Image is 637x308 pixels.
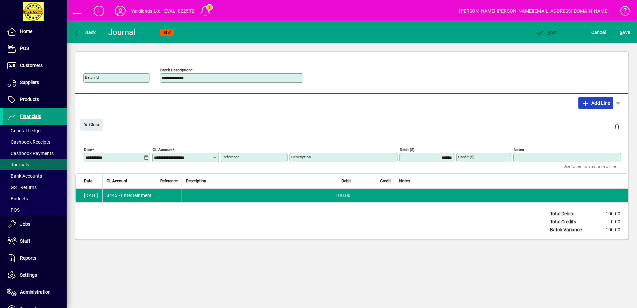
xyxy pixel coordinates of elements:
button: Post [534,26,559,38]
td: Total Debits [547,210,588,218]
a: POS [3,204,67,216]
span: Notes [399,177,410,185]
td: [DATE] [76,189,102,202]
a: Customers [3,57,67,74]
span: 3445 - Entertainment [107,192,152,199]
a: Reports [3,250,67,267]
a: Jobs [3,216,67,233]
span: Administration [20,289,51,295]
span: Close [83,119,100,130]
span: Date [84,177,92,185]
a: Staff [3,233,67,250]
span: Customers [20,63,43,68]
span: Budgets [7,196,28,201]
mat-label: Date [84,147,92,152]
a: POS [3,40,67,57]
span: Financials [20,114,41,119]
a: Journals [3,159,67,170]
span: S [620,30,622,35]
a: Knowledge Base [615,1,629,23]
span: P [547,30,550,35]
span: Add Line [582,98,610,108]
a: Administration [3,284,67,301]
button: Back [72,26,98,38]
app-page-header-button: Back [67,26,103,38]
mat-label: Batch Description [160,68,191,72]
a: GST Returns [3,182,67,193]
app-page-header-button: Close [79,121,105,127]
span: GST Returns [7,185,37,190]
mat-label: Description [291,155,311,159]
span: ost [536,30,557,35]
mat-label: Notes [514,147,524,152]
a: Cashbook Payments [3,148,67,159]
a: Cashbook Receipts [3,136,67,148]
td: Total Credits [547,218,588,226]
button: Profile [110,5,131,17]
span: Home [20,29,32,34]
span: ave [620,27,630,38]
span: Reports [20,255,36,261]
mat-label: Batch Id [85,75,99,80]
mat-label: Credit ($) [458,155,474,159]
mat-label: GL Account [153,147,173,152]
app-page-header-button: Delete [609,124,625,130]
span: Staff [20,238,30,244]
a: Products [3,91,67,108]
mat-hint: Use 'Enter' to start a new line [564,162,616,170]
span: Cashbook Receipts [7,139,50,145]
a: Suppliers [3,74,67,91]
button: Delete [609,119,625,135]
button: Save [618,26,632,38]
button: Add Line [578,97,614,109]
span: Suppliers [20,80,39,85]
span: Settings [20,272,37,278]
span: POS [7,207,20,213]
span: Jobs [20,221,30,227]
span: Back [74,30,96,35]
div: Journal [108,27,137,38]
mat-label: Reference [223,155,240,159]
td: 100.00 [588,210,628,218]
td: Batch Variance [547,226,588,234]
a: Home [3,23,67,40]
a: Budgets [3,193,67,204]
div: [PERSON_NAME] [PERSON_NAME][EMAIL_ADDRESS][DOMAIN_NAME] [459,6,609,16]
td: 0.00 [588,218,628,226]
span: GL Account [107,177,127,185]
td: 100.00 [315,189,355,202]
a: General Ledger [3,125,67,136]
span: Bank Accounts [7,173,42,179]
div: Yardlands Ltd - EVAL -0225TD [131,6,195,16]
span: Cashbook Payments [7,151,54,156]
td: 100.00 [588,226,628,234]
span: Debit [341,177,351,185]
span: General Ledger [7,128,42,133]
span: Journals [7,162,29,167]
span: NEW [163,30,171,35]
mat-label: Debit ($) [400,147,414,152]
span: Credit [380,177,391,185]
span: Reference [160,177,178,185]
button: Add [88,5,110,17]
button: Cancel [590,26,608,38]
span: Products [20,97,39,102]
span: Cancel [591,27,606,38]
span: Description [186,177,206,185]
button: Close [80,119,103,131]
span: POS [20,46,29,51]
a: Settings [3,267,67,284]
a: Bank Accounts [3,170,67,182]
